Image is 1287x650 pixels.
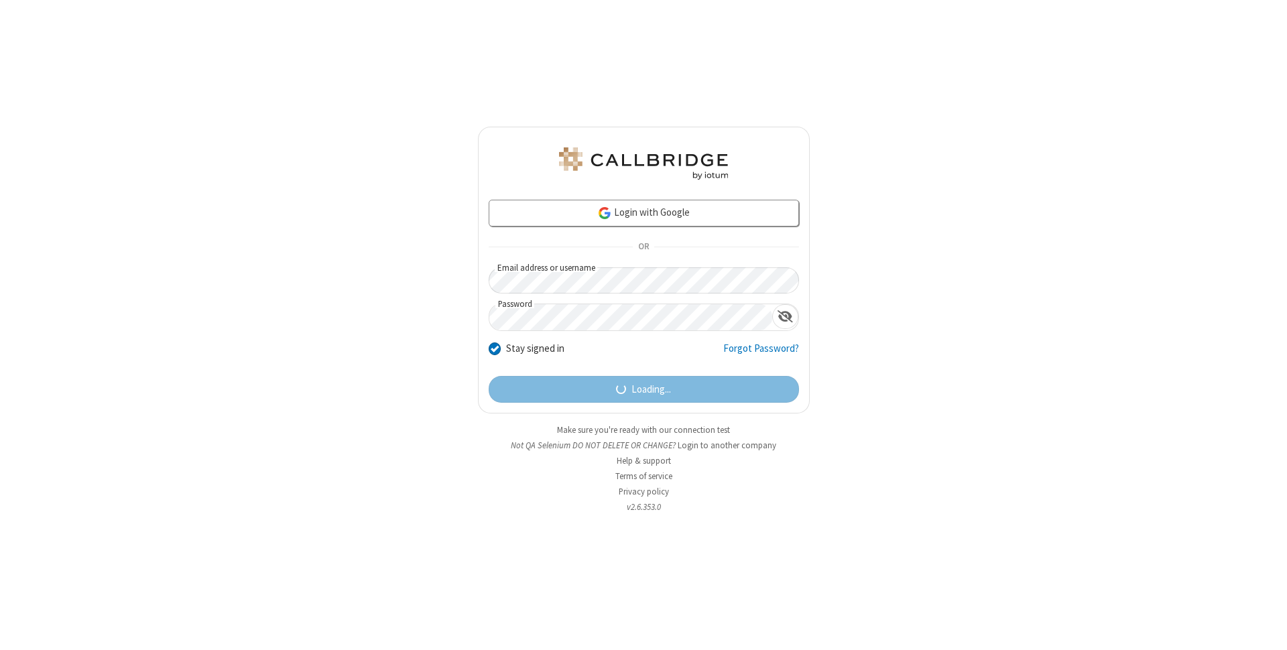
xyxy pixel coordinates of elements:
a: Help & support [617,455,671,466]
button: Login to another company [678,439,776,452]
label: Stay signed in [506,341,564,356]
input: Password [489,304,772,330]
li: v2.6.353.0 [478,501,810,513]
a: Forgot Password? [723,341,799,367]
li: Not QA Selenium DO NOT DELETE OR CHANGE? [478,439,810,452]
button: Loading... [489,376,799,403]
a: Privacy policy [619,486,669,497]
a: Make sure you're ready with our connection test [557,424,730,436]
img: google-icon.png [597,206,612,220]
input: Email address or username [489,267,799,294]
a: Terms of service [615,470,672,482]
span: OR [633,238,654,257]
img: QA Selenium DO NOT DELETE OR CHANGE [556,147,731,180]
div: Show password [772,304,798,329]
a: Login with Google [489,200,799,226]
span: Loading... [631,382,671,397]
